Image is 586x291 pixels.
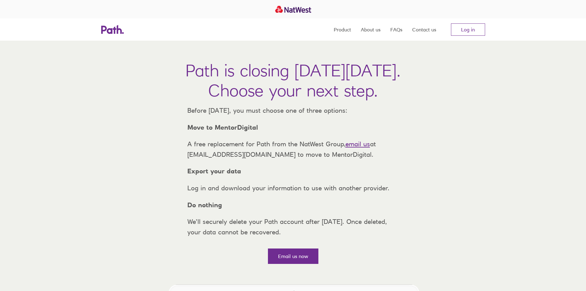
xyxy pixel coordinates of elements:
h1: Path is closing [DATE][DATE]. Choose your next step. [185,60,401,100]
p: A free replacement for Path from the NatWest Group, at [EMAIL_ADDRESS][DOMAIN_NAME] to move to Me... [182,139,404,160]
strong: Export your data [187,167,241,175]
strong: Do nothing [187,201,222,209]
p: Log in and download your information to use with another provider. [182,183,404,193]
a: email us [345,140,370,148]
a: FAQs [390,18,402,41]
a: Email us now [268,249,318,264]
a: About us [361,18,381,41]
p: Before [DATE], you must choose one of three options: [182,105,404,116]
a: Product [334,18,351,41]
p: We’ll securely delete your Path account after [DATE]. Once deleted, your data cannot be recovered. [182,216,404,237]
a: Log in [451,23,485,36]
strong: Move to MentorDigital [187,123,258,131]
a: Contact us [412,18,436,41]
